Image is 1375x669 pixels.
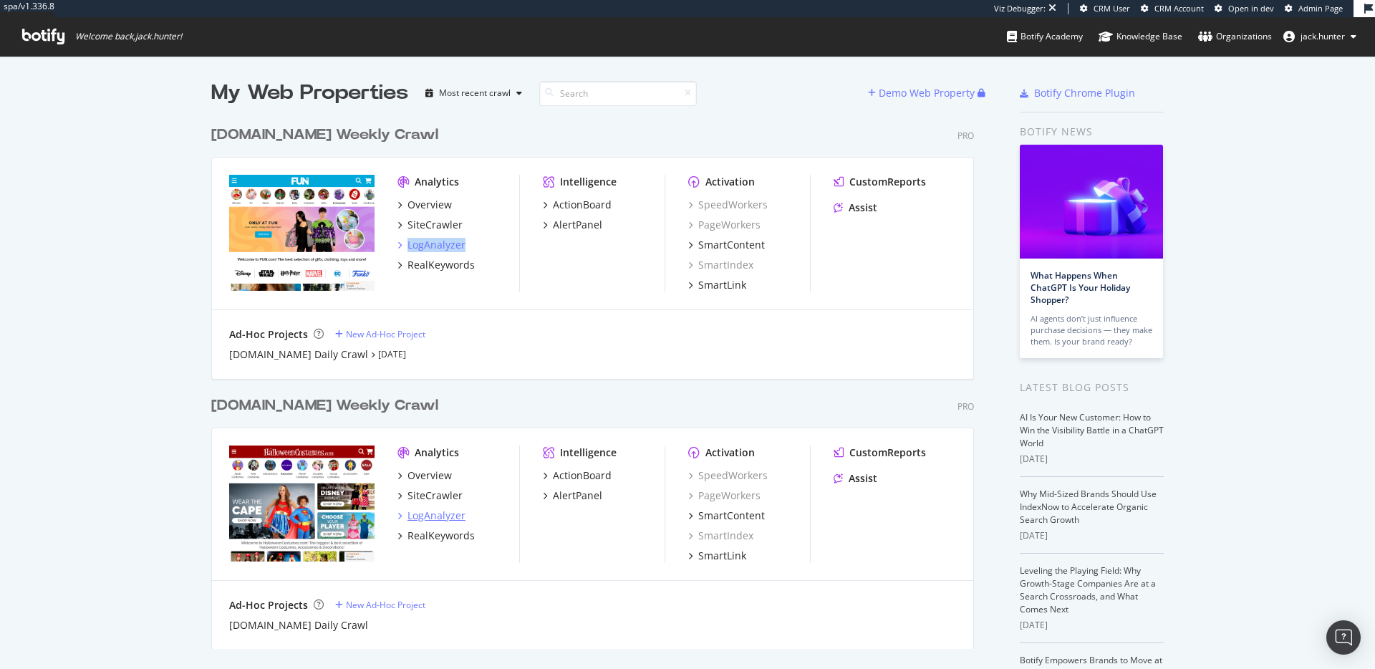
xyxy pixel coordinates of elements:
[211,125,438,145] div: [DOMAIN_NAME] Weekly Crawl
[543,218,602,232] a: AlertPanel
[705,175,755,189] div: Activation
[688,198,768,212] a: SpeedWorkers
[1020,529,1164,542] div: [DATE]
[229,446,375,562] img: www.halloweencostumes.com
[1007,29,1083,44] div: Botify Academy
[688,509,765,523] a: SmartContent
[229,598,308,612] div: Ad-Hoc Projects
[211,395,438,416] div: [DOMAIN_NAME] Weekly Crawl
[688,468,768,483] a: SpeedWorkers
[698,238,765,252] div: SmartContent
[698,549,746,563] div: SmartLink
[229,175,375,291] img: www.fun.com
[229,347,368,362] a: [DOMAIN_NAME] Daily Crawl
[957,130,974,142] div: Pro
[834,201,877,215] a: Assist
[407,509,465,523] div: LogAnalyzer
[397,198,452,212] a: Overview
[688,529,753,543] a: SmartIndex
[553,468,612,483] div: ActionBoard
[439,89,511,97] div: Most recent crawl
[229,618,368,632] a: [DOMAIN_NAME] Daily Crawl
[1020,488,1157,526] a: Why Mid-Sized Brands Should Use IndexNow to Accelerate Organic Search Growth
[1198,29,1272,44] div: Organizations
[1020,145,1163,259] img: What Happens When ChatGPT Is Your Holiday Shopper?
[834,446,926,460] a: CustomReports
[1141,3,1204,14] a: CRM Account
[1020,619,1164,632] div: [DATE]
[688,488,761,503] div: PageWorkers
[1020,411,1164,449] a: AI Is Your New Customer: How to Win the Visibility Battle in a ChatGPT World
[1154,3,1204,14] span: CRM Account
[879,86,975,100] div: Demo Web Property
[688,238,765,252] a: SmartContent
[397,488,463,503] a: SiteCrawler
[1020,380,1164,395] div: Latest Blog Posts
[539,81,697,106] input: Search
[688,278,746,292] a: SmartLink
[543,488,602,503] a: AlertPanel
[688,218,761,232] a: PageWorkers
[407,238,465,252] div: LogAnalyzer
[1099,29,1182,44] div: Knowledge Base
[1020,453,1164,466] div: [DATE]
[553,198,612,212] div: ActionBoard
[543,198,612,212] a: ActionBoard
[1198,17,1272,56] a: Organizations
[211,79,408,107] div: My Web Properties
[407,468,452,483] div: Overview
[553,488,602,503] div: AlertPanel
[1215,3,1274,14] a: Open in dev
[698,509,765,523] div: SmartContent
[211,125,444,145] a: [DOMAIN_NAME] Weekly Crawl
[407,218,463,232] div: SiteCrawler
[1020,86,1135,100] a: Botify Chrome Plugin
[397,509,465,523] a: LogAnalyzer
[1285,3,1343,14] a: Admin Page
[834,471,877,486] a: Assist
[868,87,978,99] a: Demo Web Property
[1272,25,1368,48] button: jack.hunter
[698,278,746,292] div: SmartLink
[849,175,926,189] div: CustomReports
[849,446,926,460] div: CustomReports
[211,395,444,416] a: [DOMAIN_NAME] Weekly Crawl
[1034,86,1135,100] div: Botify Chrome Plugin
[1326,620,1361,655] div: Open Intercom Messenger
[407,258,475,272] div: RealKeywords
[407,488,463,503] div: SiteCrawler
[397,238,465,252] a: LogAnalyzer
[560,175,617,189] div: Intelligence
[1031,313,1152,347] div: AI agents don’t just influence purchase decisions — they make them. Is your brand ready?
[553,218,602,232] div: AlertPanel
[834,175,926,189] a: CustomReports
[335,599,425,611] a: New Ad-Hoc Project
[1031,269,1130,306] a: What Happens When ChatGPT Is Your Holiday Shopper?
[335,328,425,340] a: New Ad-Hoc Project
[397,218,463,232] a: SiteCrawler
[1080,3,1130,14] a: CRM User
[211,107,985,649] div: grid
[397,468,452,483] a: Overview
[688,549,746,563] a: SmartLink
[415,175,459,189] div: Analytics
[407,198,452,212] div: Overview
[688,258,753,272] a: SmartIndex
[75,31,182,42] span: Welcome back, jack.hunter !
[1020,564,1156,615] a: Leveling the Playing Field: Why Growth-Stage Companies Are at a Search Crossroads, and What Comes...
[378,348,406,360] a: [DATE]
[1099,17,1182,56] a: Knowledge Base
[543,468,612,483] a: ActionBoard
[1007,17,1083,56] a: Botify Academy
[1020,124,1164,140] div: Botify news
[705,446,755,460] div: Activation
[849,471,877,486] div: Assist
[415,446,459,460] div: Analytics
[868,82,978,105] button: Demo Web Property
